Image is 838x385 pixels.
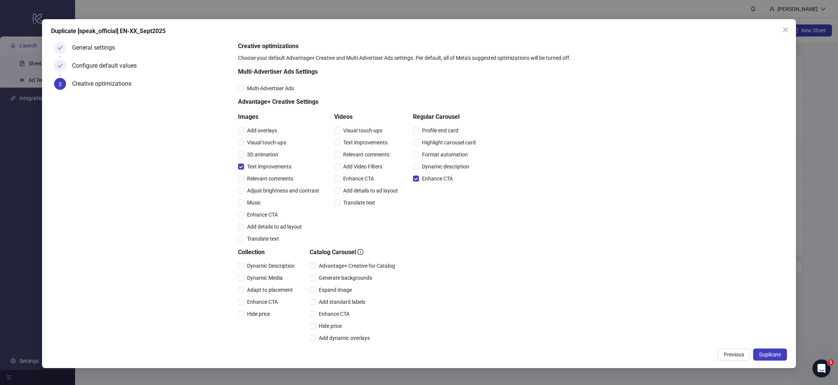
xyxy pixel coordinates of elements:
span: 3 [59,81,62,87]
h5: Videos [334,112,401,121]
span: Enhance CTA [419,174,456,183]
div: Creative optimizations [72,78,137,90]
span: Add details to ad layout [340,186,401,195]
span: Multi-Advertiser Ads [244,84,297,92]
span: Enhance CTA [316,310,353,318]
span: Enhance CTA [244,298,281,306]
span: 3D animation [244,150,281,159]
span: Hide price [316,322,345,330]
button: Duplicate [753,349,787,361]
div: General settings [72,42,121,54]
span: Relevant comments [244,174,296,183]
span: Adapt to placement [244,286,296,294]
span: Translate text [340,199,378,207]
span: Add standard labels [316,298,368,306]
span: Adjust brightness and contrast [244,186,322,195]
span: Hide price [244,310,273,318]
button: Previous [718,349,750,361]
span: Add Video Filters [340,162,385,171]
span: Highlight carousel card [419,138,479,147]
span: Previous [724,352,744,358]
span: Format automation [419,150,471,159]
span: Enhance CTA [244,211,281,219]
span: close [782,27,788,33]
span: check [57,45,63,50]
span: Advantage+ Creative for Catalog [316,262,398,270]
span: Add overlays [244,126,280,135]
div: Choose your default Advantage+ Creative and Multi-Advertiser Ads settings. Per default, all of Me... [238,54,784,62]
iframe: Intercom live chat [812,359,830,377]
span: Duplicate [759,352,781,358]
span: Music [244,199,264,207]
div: Duplicate [speak_official] EN-XX_Sept2025 [51,27,787,36]
span: Relevant comments [340,150,392,159]
span: Add details to ad layout [244,223,305,231]
h5: Regular Carousel [413,112,479,121]
span: Dynamic Media [244,274,286,282]
h5: Catalog Carousel [310,248,398,257]
span: check [57,63,63,68]
span: Profile end card [419,126,461,135]
h5: Advantage+ Creative Settings [238,97,479,106]
span: Generate backgrounds [316,274,375,282]
span: Expand image [316,286,355,294]
div: Configure default values [72,60,143,72]
span: Enhance CTA [340,174,377,183]
span: Visual touch-ups [340,126,385,135]
span: Text improvements [244,162,294,171]
span: info-circle [357,249,363,255]
span: 1 [828,359,834,365]
span: Translate text [244,235,282,243]
span: Visual touch-ups [244,138,289,147]
span: Dynamic Description [244,262,298,270]
span: Add dynamic overlays [316,334,373,342]
h5: Collection [238,248,298,257]
h5: Creative optimizations [238,42,784,51]
span: Text improvements [340,138,390,147]
h5: Multi-Advertiser Ads Settings [238,67,479,76]
span: Dynamic description [419,162,472,171]
h5: Images [238,112,322,121]
button: Close [779,24,791,36]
